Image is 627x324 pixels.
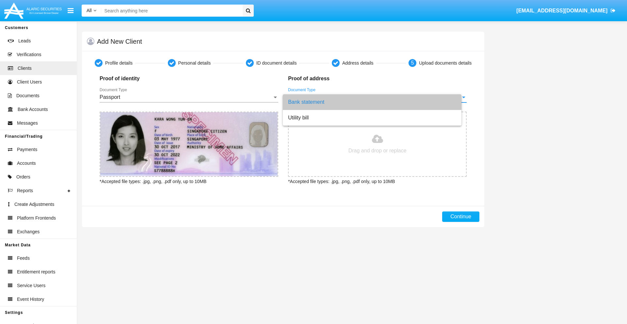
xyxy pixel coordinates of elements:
[17,120,38,127] span: Messages
[516,8,607,13] span: [EMAIL_ADDRESS][DOMAIN_NAME]
[288,75,388,83] p: Proof of address
[342,60,374,67] div: Address details
[17,79,42,85] span: Client Users
[17,146,37,153] span: Payments
[14,201,54,208] span: Create Adjustments
[419,60,472,67] div: Upload documents details
[16,174,30,180] span: Orders
[16,92,40,99] span: Documents
[17,269,56,275] span: Entitlement reports
[87,8,92,13] span: All
[17,160,36,167] span: Accounts
[100,75,200,83] p: Proof of identity
[442,211,479,222] button: Continue
[101,5,240,17] input: Search
[256,60,297,67] div: ID document details
[100,178,278,185] p: *Accepted file types: .jpg, .png, .pdf only, up to 10MB
[18,106,48,113] span: Bank Accounts
[513,2,619,20] a: [EMAIL_ADDRESS][DOMAIN_NAME]
[17,228,40,235] span: Exchanges
[3,1,63,20] img: Logo image
[18,65,32,72] span: Clients
[17,51,41,58] span: Verifications
[17,296,44,303] span: Event History
[17,187,33,194] span: Reports
[17,215,56,222] span: Platform Frontends
[288,178,467,185] p: *Accepted file types: .jpg, .png, .pdf only, up to 10MB
[100,94,120,100] span: Passport
[17,282,45,289] span: Service Users
[105,60,133,67] div: Profile details
[17,255,30,262] span: Feeds
[288,94,324,100] span: Bank statement
[97,39,142,44] h5: Add New Client
[18,38,31,44] span: Leads
[411,60,414,66] span: 5
[178,60,211,67] div: Personal details
[82,7,101,14] a: All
